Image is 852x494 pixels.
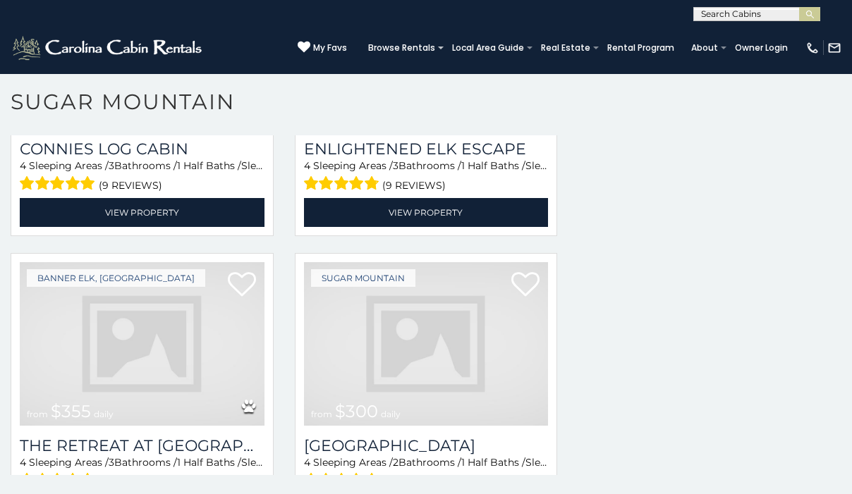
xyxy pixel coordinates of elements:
img: dummy-image.jpg [20,262,264,426]
a: View Property [304,198,549,227]
span: 3 [109,159,114,172]
a: Browse Rentals [361,38,442,58]
a: Banner Elk, [GEOGRAPHIC_DATA] [27,269,205,287]
a: Owner Login [728,38,795,58]
a: Add to favorites [511,271,540,300]
span: 4 [20,456,26,469]
span: 4 [304,456,310,469]
span: (4 reviews) [382,473,446,491]
span: from [311,409,332,419]
div: Sleeping Areas / Bathrooms / Sleeps: [304,159,549,194]
a: My Favs [298,41,347,55]
span: 1 Half Baths / [177,456,241,469]
span: 2 [393,456,398,469]
a: The Retreat at [GEOGRAPHIC_DATA][PERSON_NAME] [20,436,264,455]
span: (9 reviews) [99,176,162,194]
a: from $300 daily [304,262,549,426]
h3: The Retreat at Mountain Meadows [20,436,264,455]
span: $355 [51,401,91,421]
span: 4 [20,159,26,172]
img: mail-regular-white.png [827,41,841,55]
a: Enlightened Elk Escape [304,140,549,159]
div: Sleeping Areas / Bathrooms / Sleeps: [304,455,549,491]
span: from [27,409,48,419]
a: About [684,38,725,58]
a: Local Area Guide [445,38,531,58]
span: daily [381,409,401,419]
span: $300 [335,401,378,421]
span: 1 Half Baths / [177,159,241,172]
span: (9 reviews) [382,176,446,194]
a: View Property [20,198,264,227]
a: [GEOGRAPHIC_DATA] [304,436,549,455]
div: Sleeping Areas / Bathrooms / Sleeps: [20,159,264,194]
img: White-1-2.png [11,34,206,62]
span: daily [94,409,114,419]
img: phone-regular-white.png [805,41,820,55]
img: dummy-image.jpg [304,262,549,426]
a: Connies Log Cabin [20,140,264,159]
h3: Highland House [304,436,549,455]
span: My Favs [313,42,347,54]
a: Rental Program [600,38,681,58]
a: from $355 daily [20,262,264,426]
span: (16 reviews) [99,473,166,491]
span: 1 Half Baths / [461,456,525,469]
a: Real Estate [534,38,597,58]
a: Add to favorites [228,271,256,300]
span: 3 [393,159,398,172]
a: Sugar Mountain [311,269,415,287]
span: 1 Half Baths / [461,159,525,172]
span: 3 [109,456,114,469]
div: Sleeping Areas / Bathrooms / Sleeps: [20,455,264,491]
span: 4 [304,159,310,172]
